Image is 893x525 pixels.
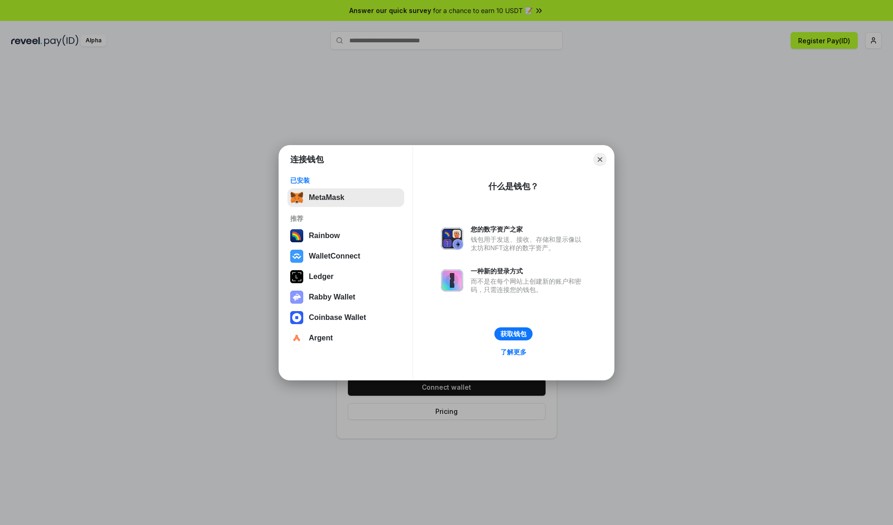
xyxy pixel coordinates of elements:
[593,153,606,166] button: Close
[287,226,404,245] button: Rainbow
[471,267,586,275] div: 一种新的登录方式
[287,267,404,286] button: Ledger
[471,235,586,252] div: 钱包用于发送、接收、存储和显示像以太坊和NFT这样的数字资产。
[290,229,303,242] img: svg+xml,%3Csvg%20width%3D%22120%22%20height%3D%22120%22%20viewBox%3D%220%200%20120%20120%22%20fil...
[290,176,401,185] div: 已安装
[287,308,404,327] button: Coinbase Wallet
[488,181,539,192] div: 什么是钱包？
[309,313,366,322] div: Coinbase Wallet
[309,193,344,202] div: MetaMask
[290,214,401,223] div: 推荐
[500,330,526,338] div: 获取钱包
[290,154,324,165] h1: 连接钱包
[290,311,303,324] img: svg+xml,%3Csvg%20width%3D%2228%22%20height%3D%2228%22%20viewBox%3D%220%200%2028%2028%22%20fill%3D...
[287,288,404,306] button: Rabby Wallet
[309,272,333,281] div: Ledger
[309,232,340,240] div: Rainbow
[290,191,303,204] img: svg+xml,%3Csvg%20fill%3D%22none%22%20height%3D%2233%22%20viewBox%3D%220%200%2035%2033%22%20width%...
[309,252,360,260] div: WalletConnect
[309,334,333,342] div: Argent
[441,227,463,250] img: svg+xml,%3Csvg%20xmlns%3D%22http%3A%2F%2Fwww.w3.org%2F2000%2Fsvg%22%20fill%3D%22none%22%20viewBox...
[494,327,533,340] button: 获取钱包
[290,250,303,263] img: svg+xml,%3Csvg%20width%3D%2228%22%20height%3D%2228%22%20viewBox%3D%220%200%2028%2028%22%20fill%3D...
[290,291,303,304] img: svg+xml,%3Csvg%20xmlns%3D%22http%3A%2F%2Fwww.w3.org%2F2000%2Fsvg%22%20fill%3D%22none%22%20viewBox...
[471,277,586,294] div: 而不是在每个网站上创建新的账户和密码，只需连接您的钱包。
[495,346,532,358] a: 了解更多
[287,188,404,207] button: MetaMask
[500,348,526,356] div: 了解更多
[309,293,355,301] div: Rabby Wallet
[290,270,303,283] img: svg+xml,%3Csvg%20xmlns%3D%22http%3A%2F%2Fwww.w3.org%2F2000%2Fsvg%22%20width%3D%2228%22%20height%3...
[441,269,463,292] img: svg+xml,%3Csvg%20xmlns%3D%22http%3A%2F%2Fwww.w3.org%2F2000%2Fsvg%22%20fill%3D%22none%22%20viewBox...
[471,225,586,233] div: 您的数字资产之家
[290,332,303,345] img: svg+xml,%3Csvg%20width%3D%2228%22%20height%3D%2228%22%20viewBox%3D%220%200%2028%2028%22%20fill%3D...
[287,329,404,347] button: Argent
[287,247,404,266] button: WalletConnect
